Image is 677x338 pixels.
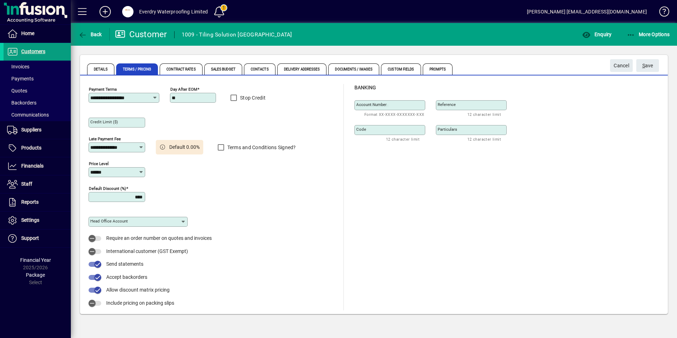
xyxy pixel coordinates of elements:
mat-label: Payment Terms [89,87,117,92]
label: Stop Credit [239,94,266,101]
a: Communications [4,109,71,121]
mat-label: Code [356,127,366,132]
span: Require an order number on quotes and invoices [106,235,212,241]
span: Prompts [423,63,453,75]
a: Backorders [4,97,71,109]
span: Sales Budget [204,63,242,75]
span: Allow discount matrix pricing [106,287,170,293]
span: Terms / Pricing [116,63,158,75]
span: Contract Rates [160,63,202,75]
span: More Options [627,32,670,37]
span: Enquiry [582,32,611,37]
span: Delivery Addresses [277,63,327,75]
span: Communications [7,112,49,118]
span: International customer (GST Exempt) [106,248,188,254]
mat-label: Price Level [89,161,109,166]
span: Products [21,145,41,151]
mat-hint: 12 character limit [467,110,501,118]
span: Staff [21,181,32,187]
button: More Options [625,28,672,41]
mat-label: Head Office Account [90,219,128,224]
span: Cancel [614,60,629,72]
span: Settings [21,217,39,223]
mat-label: Credit Limit ($) [90,119,118,124]
span: Home [21,30,34,36]
button: Add [94,5,116,18]
mat-hint: Format XX-XXXX-XXXXXXX-XXX [364,110,424,118]
span: Default 0.00% [169,143,200,151]
mat-label: Day after EOM [170,87,197,92]
mat-label: Reference [438,102,456,107]
button: Cancel [610,59,633,72]
div: Everdry Waterproofing Limited [139,6,208,17]
span: Include pricing on packing slips [106,300,174,306]
app-page-header-button: Back [71,28,110,41]
span: Package [26,272,45,278]
span: Financial Year [20,257,51,263]
a: Invoices [4,61,71,73]
span: Details [87,63,114,75]
a: Reports [4,193,71,211]
span: Invoices [7,64,29,69]
span: Custom Fields [381,63,421,75]
span: Send statements [106,261,143,267]
span: Suppliers [21,127,41,133]
span: Banking [354,85,376,90]
a: Payments [4,73,71,85]
div: [PERSON_NAME] [EMAIL_ADDRESS][DOMAIN_NAME] [527,6,647,17]
button: Enquiry [580,28,613,41]
a: Settings [4,212,71,229]
div: 1009 - Tiling Solution [GEOGRAPHIC_DATA] [182,29,292,40]
a: Quotes [4,85,71,97]
span: ave [642,60,653,72]
span: Quotes [7,88,27,94]
button: Save [636,59,659,72]
mat-label: Account number [356,102,387,107]
span: Payments [7,76,34,81]
a: Home [4,25,71,43]
div: Customer [115,29,167,40]
mat-label: Particulars [438,127,457,132]
a: Suppliers [4,121,71,139]
a: Staff [4,175,71,193]
button: Back [76,28,104,41]
span: S [642,63,645,68]
span: Back [78,32,102,37]
span: Reports [21,199,39,205]
span: Backorders [7,100,36,106]
span: Contacts [244,63,275,75]
mat-hint: 12 character limit [467,135,501,143]
a: Support [4,230,71,247]
a: Financials [4,157,71,175]
span: Documents / Images [328,63,379,75]
span: Customers [21,49,45,54]
span: Support [21,235,39,241]
label: Terms and Conditions Signed? [226,144,296,151]
a: Knowledge Base [654,1,668,24]
mat-label: Late Payment Fee [89,136,121,141]
span: Accept backorders [106,274,147,280]
a: Products [4,139,71,157]
span: Financials [21,163,44,169]
button: Profile [116,5,139,18]
mat-hint: 12 character limit [386,135,420,143]
mat-label: Default Discount (%) [89,186,126,191]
